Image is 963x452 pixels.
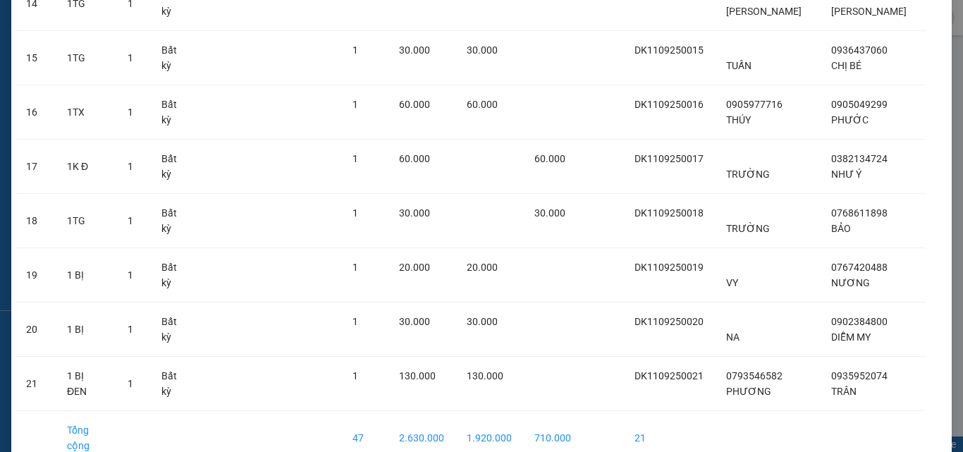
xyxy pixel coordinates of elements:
[831,277,870,288] span: NƯƠNG
[128,269,133,281] span: 1
[150,140,193,194] td: Bất kỳ
[831,316,888,327] span: 0902384800
[467,44,498,56] span: 30.000
[15,31,56,85] td: 15
[726,223,770,234] span: TRƯỜNG
[726,277,738,288] span: VY
[726,6,802,17] span: [PERSON_NAME]
[634,207,704,219] span: DK1109250018
[726,99,783,110] span: 0905977716
[399,99,430,110] span: 60.000
[150,85,193,140] td: Bất kỳ
[831,60,861,71] span: CHỊ BÉ
[831,370,888,381] span: 0935952074
[150,303,193,357] td: Bất kỳ
[399,316,430,327] span: 30.000
[634,44,704,56] span: DK1109250015
[56,31,116,85] td: 1TG
[56,85,116,140] td: 1TX
[56,194,116,248] td: 1TG
[726,331,740,343] span: NA
[128,106,133,118] span: 1
[352,316,358,327] span: 1
[399,153,430,164] span: 60.000
[352,99,358,110] span: 1
[467,316,498,327] span: 30.000
[15,140,56,194] td: 17
[352,153,358,164] span: 1
[150,31,193,85] td: Bất kỳ
[831,386,857,397] span: TRÂN
[56,357,116,411] td: 1 BỊ ĐEN
[15,357,56,411] td: 21
[467,370,503,381] span: 130.000
[534,207,565,219] span: 30.000
[15,194,56,248] td: 18
[56,303,116,357] td: 1 BỊ
[831,99,888,110] span: 0905049299
[726,386,771,397] span: PHƯƠNG
[726,114,751,126] span: THÚY
[56,248,116,303] td: 1 BỊ
[56,140,116,194] td: 1K Đ
[831,169,861,180] span: NHƯ Ý
[128,324,133,335] span: 1
[352,44,358,56] span: 1
[399,44,430,56] span: 30.000
[534,153,565,164] span: 60.000
[399,370,436,381] span: 130.000
[634,153,704,164] span: DK1109250017
[150,194,193,248] td: Bất kỳ
[352,262,358,273] span: 1
[634,99,704,110] span: DK1109250016
[15,303,56,357] td: 20
[150,357,193,411] td: Bất kỳ
[128,215,133,226] span: 1
[634,262,704,273] span: DK1109250019
[15,85,56,140] td: 16
[726,169,770,180] span: TRƯỜNG
[831,114,869,126] span: PHƯỚC
[467,262,498,273] span: 20.000
[831,207,888,219] span: 0768611898
[831,223,851,234] span: BẢO
[831,44,888,56] span: 0936437060
[128,52,133,63] span: 1
[634,316,704,327] span: DK1109250020
[352,207,358,219] span: 1
[831,262,888,273] span: 0767420488
[128,161,133,172] span: 1
[831,331,871,343] span: DIỄM MY
[352,370,358,381] span: 1
[634,370,704,381] span: DK1109250021
[726,60,752,71] span: TUẤN
[15,248,56,303] td: 19
[467,99,498,110] span: 60.000
[726,370,783,381] span: 0793546582
[399,262,430,273] span: 20.000
[150,248,193,303] td: Bất kỳ
[831,153,888,164] span: 0382134724
[831,6,907,17] span: [PERSON_NAME]
[399,207,430,219] span: 30.000
[128,378,133,389] span: 1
